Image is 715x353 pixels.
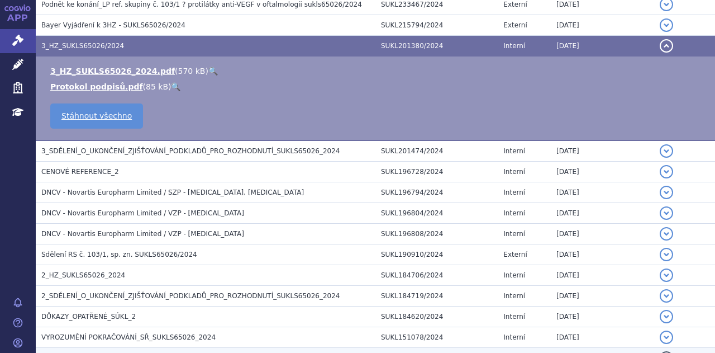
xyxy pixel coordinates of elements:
li: ( ) [50,65,704,77]
button: detail [660,144,673,158]
td: SUKL201474/2024 [375,140,498,162]
span: Interní [503,271,525,279]
td: SUKL196728/2024 [375,162,498,182]
td: SUKL196808/2024 [375,224,498,244]
span: Externí [503,21,527,29]
span: Bayer Vyjádření k 3HZ - SUKLS65026/2024 [41,21,185,29]
td: [DATE] [551,203,654,224]
td: SUKL196804/2024 [375,203,498,224]
td: SUKL196794/2024 [375,182,498,203]
span: DNCV - Novartis Europharm Limited / VZP - LUCENTIS [41,230,244,238]
td: [DATE] [551,15,654,36]
td: SUKL201380/2024 [375,36,498,57]
td: [DATE] [551,182,654,203]
span: Interní [503,168,525,176]
span: 2_HZ_SUKLS65026_2024 [41,271,125,279]
span: 3_SDĚLENÍ_O_UKONČENÍ_ZJIŠŤOVÁNÍ_PODKLADŮ_PRO_ROZHODNUTÍ_SUKLS65026_2024 [41,147,340,155]
td: SUKL190910/2024 [375,244,498,265]
span: CENOVÉ REFERENCE_2 [41,168,119,176]
span: Interní [503,313,525,321]
button: detail [660,165,673,178]
span: DNCV - Novartis Europharm Limited / VZP - BEOVU [41,209,244,217]
td: [DATE] [551,265,654,286]
span: Interní [503,42,525,50]
span: Externí [503,1,527,8]
button: detail [660,248,673,261]
td: SUKL184706/2024 [375,265,498,286]
td: SUKL215794/2024 [375,15,498,36]
button: detail [660,269,673,282]
span: 85 kB [146,82,168,91]
button: detail [660,18,673,32]
td: SUKL184719/2024 [375,286,498,307]
a: 🔍 [208,67,218,76]
span: DNCV - Novartis Europharm Limited / SZP - BEOVU, LUCENTIS [41,189,304,196]
a: 🔍 [171,82,180,91]
td: [DATE] [551,307,654,327]
button: detail [660,206,673,220]
button: detail [660,289,673,303]
span: Interní [503,189,525,196]
td: [DATE] [551,244,654,265]
span: Externí [503,251,527,258]
span: 570 kB [178,67,206,76]
span: VYROZUMĚNÍ POKRAČOVÁNÍ_SŘ_SUKLS65026_2024 [41,333,216,341]
span: Sdělení RS č. 103/1, sp. zn. SUKLS65026/2024 [41,251,197,258]
td: SUKL184620/2024 [375,307,498,327]
button: detail [660,39,673,53]
span: Interní [503,333,525,341]
span: Podnět ke konání_LP ref. skupiny č. 103/1 ? protilátky anti-VEGF v oftalmologii sukls65026/2024 [41,1,362,8]
li: ( ) [50,81,704,92]
button: detail [660,186,673,199]
span: Interní [503,147,525,155]
button: detail [660,310,673,323]
a: Protokol podpisů.pdf [50,82,143,91]
span: 3_HZ_SUKLS65026/2024 [41,42,124,50]
td: SUKL151078/2024 [375,327,498,348]
span: Interní [503,230,525,238]
td: [DATE] [551,327,654,348]
span: Interní [503,292,525,300]
span: 2_SDĚLENÍ_O_UKONČENÍ_ZJIŠŤOVÁNÍ_PODKLADŮ_PRO_ROZHODNUTÍ_SUKLS65026_2024 [41,292,340,300]
span: DŮKAZY_OPATŘENÉ_SÚKL_2 [41,313,136,321]
a: Stáhnout všechno [50,103,143,129]
td: [DATE] [551,140,654,162]
td: [DATE] [551,162,654,182]
span: Interní [503,209,525,217]
td: [DATE] [551,36,654,57]
a: 3_HZ_SUKLS65026_2024.pdf [50,67,175,76]
button: detail [660,227,673,241]
button: detail [660,331,673,344]
td: [DATE] [551,224,654,244]
td: [DATE] [551,286,654,307]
